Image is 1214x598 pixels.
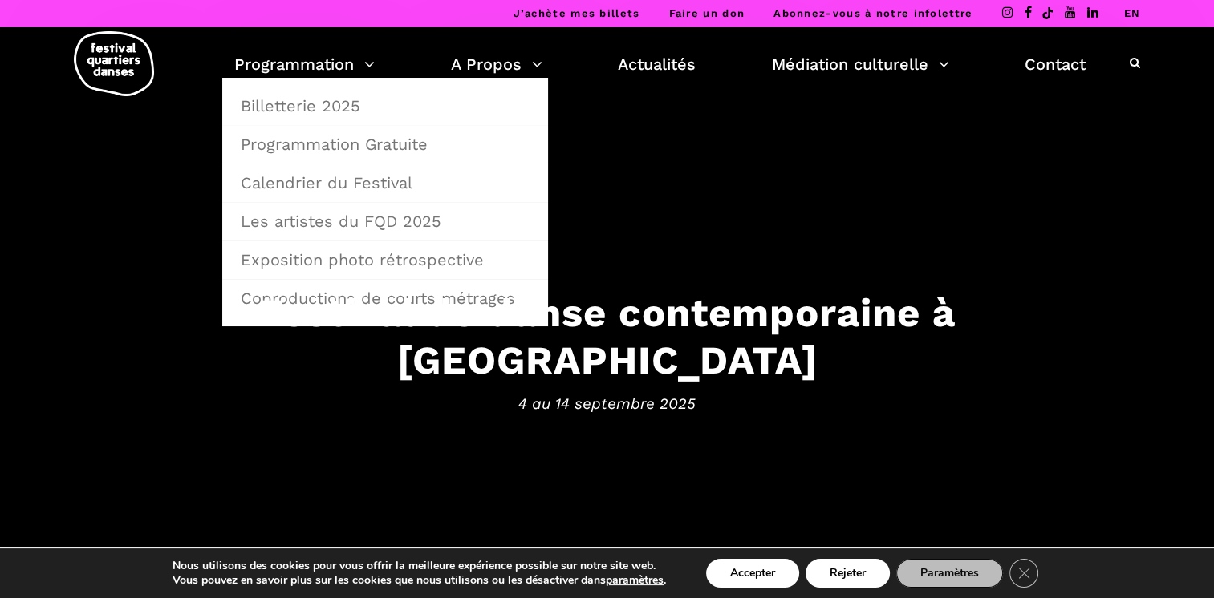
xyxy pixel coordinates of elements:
a: Exposition photo rétrospective [231,241,539,278]
a: EN [1123,7,1140,19]
a: Abonnez-vous à notre infolettre [773,7,972,19]
a: Programmation [234,51,375,78]
button: Paramètres [896,559,1003,588]
button: paramètres [606,573,664,588]
button: Close GDPR Cookie Banner [1009,559,1038,588]
a: Programmation Gratuite [231,126,539,163]
a: Coproductions de courts métrages [231,280,539,317]
button: Accepter [706,559,799,588]
a: Calendrier du Festival [231,164,539,201]
button: Rejeter [806,559,890,588]
a: Médiation culturelle [772,51,949,78]
h3: Festival de danse contemporaine à [GEOGRAPHIC_DATA] [110,289,1105,384]
p: Vous pouvez en savoir plus sur les cookies que nous utilisons ou les désactiver dans . [173,573,666,588]
img: logo-fqd-med [74,31,154,96]
a: A Propos [451,51,542,78]
a: Billetterie 2025 [231,87,539,124]
a: Les artistes du FQD 2025 [231,203,539,240]
a: Faire un don [668,7,745,19]
a: Actualités [618,51,696,78]
p: Nous utilisons des cookies pour vous offrir la meilleure expérience possible sur notre site web. [173,559,666,573]
a: Contact [1025,51,1086,78]
a: J’achète mes billets [513,7,639,19]
span: 4 au 14 septembre 2025 [110,391,1105,415]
